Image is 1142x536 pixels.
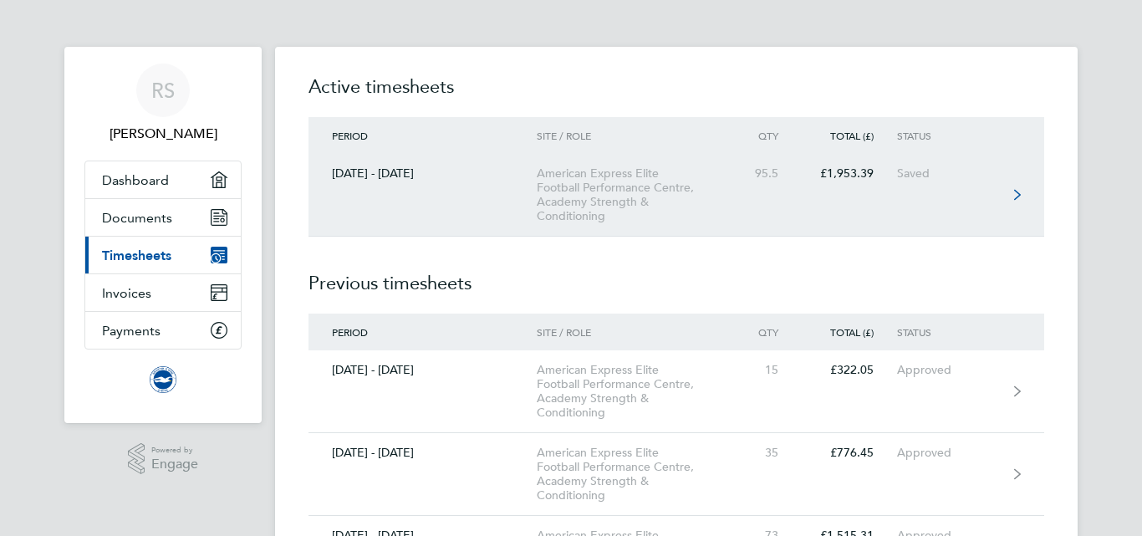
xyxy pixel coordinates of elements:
[85,274,241,311] a: Invoices
[85,312,241,349] a: Payments
[897,326,1000,338] div: Status
[728,326,802,338] div: Qty
[128,443,199,475] a: Powered byEngage
[308,363,537,377] div: [DATE] - [DATE]
[308,433,1044,516] a: [DATE] - [DATE]American Express Elite Football Performance Centre, Academy Strength & Conditionin...
[802,446,897,460] div: £776.45
[151,443,198,457] span: Powered by
[537,130,728,141] div: Site / Role
[308,166,537,181] div: [DATE] - [DATE]
[802,363,897,377] div: £322.05
[728,446,802,460] div: 35
[308,446,537,460] div: [DATE] - [DATE]
[308,74,1044,117] h2: Active timesheets
[897,446,1000,460] div: Approved
[102,172,169,188] span: Dashboard
[728,166,802,181] div: 95.5
[802,166,897,181] div: £1,953.39
[897,363,1000,377] div: Approved
[897,130,1000,141] div: Status
[537,166,728,223] div: American Express Elite Football Performance Centre, Academy Strength & Conditioning
[151,79,175,101] span: RS
[728,130,802,141] div: Qty
[537,446,728,503] div: American Express Elite Football Performance Centre, Academy Strength & Conditioning
[308,237,1044,314] h2: Previous timesheets
[85,199,241,236] a: Documents
[897,166,1000,181] div: Saved
[64,47,262,423] nav: Main navigation
[84,64,242,144] a: RS[PERSON_NAME]
[308,154,1044,237] a: [DATE] - [DATE]American Express Elite Football Performance Centre, Academy Strength & Conditionin...
[85,237,241,273] a: Timesheets
[802,326,897,338] div: Total (£)
[85,161,241,198] a: Dashboard
[308,350,1044,433] a: [DATE] - [DATE]American Express Elite Football Performance Centre, Academy Strength & Conditionin...
[150,366,176,393] img: brightonandhovealbion-logo-retina.png
[537,363,728,420] div: American Express Elite Football Performance Centre, Academy Strength & Conditioning
[102,323,161,339] span: Payments
[84,366,242,393] a: Go to home page
[332,129,368,142] span: Period
[102,210,172,226] span: Documents
[802,130,897,141] div: Total (£)
[84,124,242,144] span: Robert Suckling
[102,285,151,301] span: Invoices
[151,457,198,472] span: Engage
[728,363,802,377] div: 15
[332,325,368,339] span: Period
[537,326,728,338] div: Site / Role
[102,248,171,263] span: Timesheets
